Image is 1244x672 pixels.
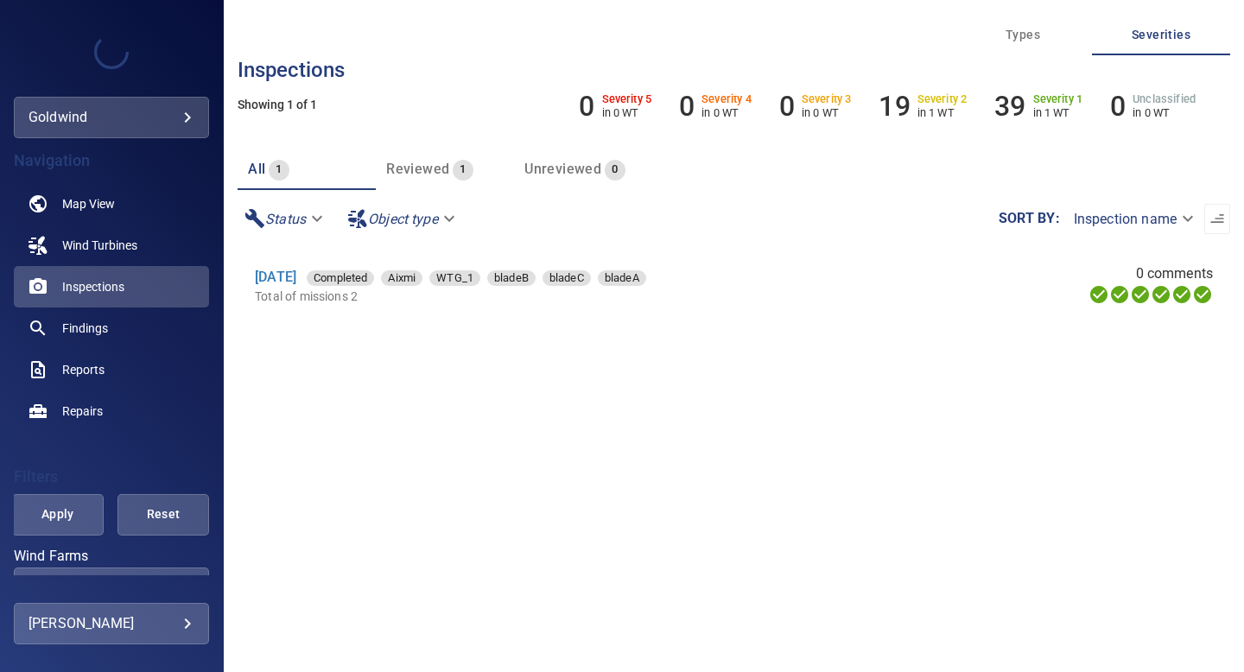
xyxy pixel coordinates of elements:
[238,98,1230,111] h5: Showing 1 of 1
[307,270,374,286] div: Completed
[1133,93,1196,105] h6: Unclassified
[605,160,625,180] span: 0
[999,212,1060,225] label: Sort by :
[802,106,852,119] p: in 0 WT
[14,225,209,266] a: windturbines noActive
[579,90,651,123] li: Severity 5
[1130,284,1151,305] svg: Selecting 100%
[487,270,536,286] div: bladeB
[994,90,1025,123] h6: 39
[701,106,752,119] p: in 0 WT
[62,278,124,295] span: Inspections
[879,90,967,123] li: Severity 2
[1102,24,1220,46] span: Severities
[679,90,695,123] h6: 0
[14,549,209,563] label: Wind Farms
[386,161,449,177] span: Reviewed
[1133,106,1196,119] p: in 0 WT
[429,270,480,286] div: WTG_1
[62,195,115,212] span: Map View
[1110,90,1126,123] h6: 0
[381,270,422,286] div: Aixmi
[14,390,209,432] a: repairs noActive
[598,269,646,287] span: bladeA
[14,183,209,225] a: map noActive
[34,504,82,525] span: Apply
[602,106,652,119] p: in 0 WT
[487,269,536,287] span: bladeB
[917,106,968,119] p: in 1 WT
[524,161,601,177] span: Unreviewed
[1109,284,1130,305] svg: Data Formatted 100%
[368,211,438,227] em: Object type
[29,104,194,131] div: goldwind
[779,90,852,123] li: Severity 3
[62,403,103,420] span: Repairs
[1033,93,1083,105] h6: Severity 1
[14,152,209,169] h4: Navigation
[1151,284,1171,305] svg: ML Processing 100%
[1033,106,1083,119] p: in 1 WT
[1136,263,1214,284] span: 0 comments
[917,93,968,105] h6: Severity 2
[238,204,333,234] div: Status
[14,307,209,349] a: findings noActive
[598,270,646,286] div: bladeA
[62,320,108,337] span: Findings
[381,269,422,287] span: Aixmi
[265,211,306,227] em: Status
[14,266,209,307] a: inspections active
[602,93,652,105] h6: Severity 5
[1204,204,1230,234] button: Sort list from oldest to newest
[994,90,1082,123] li: Severity 1
[14,97,209,138] div: goldwind
[429,269,480,287] span: WTG_1
[1088,284,1109,305] svg: Uploading 100%
[779,90,795,123] h6: 0
[340,204,466,234] div: Object type
[12,494,104,536] button: Apply
[14,567,209,609] div: Wind Farms
[679,90,752,123] li: Severity 4
[1110,90,1196,123] li: Severity Unclassified
[307,269,374,287] span: Completed
[579,90,594,123] h6: 0
[964,24,1082,46] span: Types
[248,161,265,177] span: All
[238,59,1230,81] h3: Inspections
[62,237,137,254] span: Wind Turbines
[543,269,591,287] span: bladeC
[879,90,910,123] h6: 19
[255,288,869,305] p: Total of missions 2
[117,494,209,536] button: Reset
[255,269,296,285] a: [DATE]
[62,361,105,378] span: Reports
[29,610,194,637] div: [PERSON_NAME]
[453,160,473,180] span: 1
[1171,284,1192,305] svg: Matching 100%
[701,93,752,105] h6: Severity 4
[139,504,187,525] span: Reset
[14,349,209,390] a: reports noActive
[1060,204,1204,234] div: Inspection name
[269,160,289,180] span: 1
[802,93,852,105] h6: Severity 3
[543,270,591,286] div: bladeC
[1192,284,1213,305] svg: Classification 100%
[14,468,209,485] h4: Filters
